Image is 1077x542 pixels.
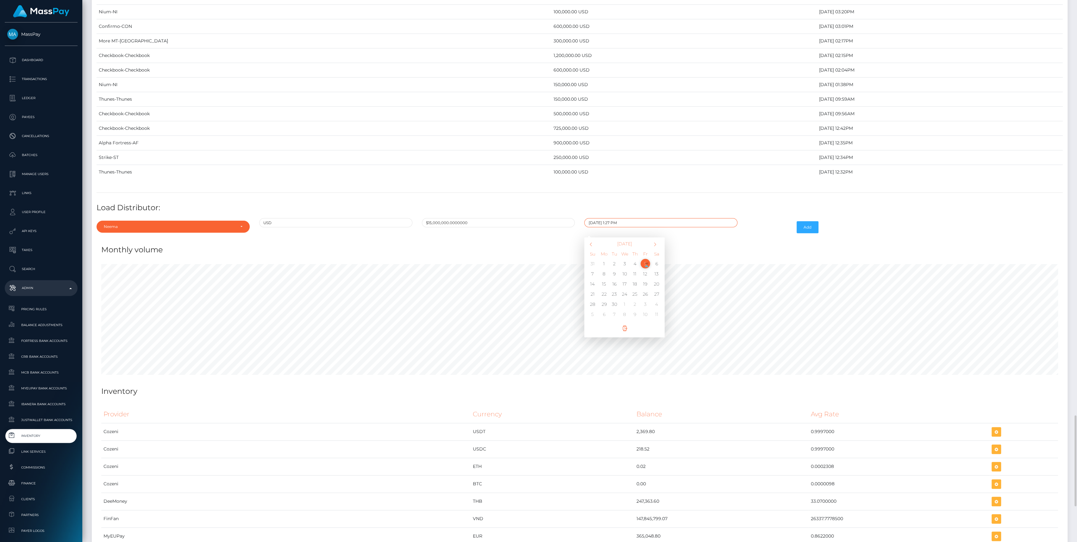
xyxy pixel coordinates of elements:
a: Transactions [5,71,78,87]
td: [DATE] 12:34PM [817,150,1063,165]
th: Su [586,248,599,259]
a: JustWallet Bank Accounts [5,413,78,427]
td: FinFan [101,510,471,527]
a: Links [5,185,78,201]
input: Currency [259,218,412,227]
td: 725,000.00 USD [551,121,817,136]
th: We [619,248,630,259]
a: Ibanera Bank Accounts [5,397,78,411]
span: Pricing Rules [7,306,75,313]
a: Ledger [5,90,78,106]
td: ETH [471,458,634,475]
button: Neema [97,221,250,233]
td: Thunes-Thunes [97,165,551,180]
td: 1,200,000.00 USD [551,48,817,63]
button: Add [797,221,818,233]
a: Cancellations [5,128,78,144]
a: Select Time [586,325,663,331]
span: CRB Bank Accounts [7,353,75,360]
td: [DATE] 02:04PM [817,63,1063,78]
span: Inventory [7,432,75,439]
p: Payees [7,112,75,122]
td: Checkbook-Checkbook [97,63,551,78]
td: 500,000.00 USD [551,107,817,121]
img: MassPay [7,29,18,40]
p: Search [7,264,75,274]
td: [DATE] 09:59AM [817,92,1063,107]
a: Clients [5,492,78,506]
td: 2,369.80 [634,423,809,440]
a: User Profile [5,204,78,220]
img: MassPay Logo [13,5,69,17]
span: Fortress Bank Accounts [7,337,75,344]
td: [DATE] 03:01PM [817,19,1063,34]
td: [DATE] 02:15PM [817,48,1063,63]
th: Provider [101,406,471,423]
td: 0.02 [634,458,809,475]
span: Finance [7,480,75,487]
p: Manage Users [7,169,75,179]
td: DeeMoney [101,493,471,510]
td: [DATE] 12:35PM [817,136,1063,150]
td: 0.0000098 [809,475,989,493]
th: Fr [640,248,650,259]
td: 900,000.00 USD [551,136,817,150]
a: Finance [5,476,78,490]
td: [DATE] 01:38PM [817,78,1063,92]
a: Payer Logos [5,524,78,538]
span: MCB Bank Accounts [7,369,75,376]
a: CRB Bank Accounts [5,350,78,363]
td: More MT-[GEOGRAPHIC_DATA] [97,34,551,48]
td: THB [471,493,634,510]
span: Ibanera Bank Accounts [7,400,75,408]
a: Admin [5,280,78,296]
a: Link Services [5,445,78,458]
td: [DATE] 12:42PM [817,121,1063,136]
a: Dashboard [5,52,78,68]
td: 0.9997000 [809,440,989,458]
p: Cancellations [7,131,75,141]
th: Currency [471,406,634,423]
td: 0.00 [634,475,809,493]
td: [DATE] 03:20PM [817,5,1063,19]
span: Clients [7,495,75,503]
p: Ledger [7,93,75,103]
span: Previous Month [587,240,595,249]
p: Admin [7,283,75,293]
td: 33.0700000 [809,493,989,510]
a: Partners [5,508,78,522]
td: 147,845,799.07 [634,510,809,527]
span: MyEUPay Bank Accounts [7,385,75,392]
td: VND [471,510,634,527]
span: Balance Adjustments [7,321,75,329]
td: Cozeni [101,440,471,458]
td: 150,000.00 USD [551,92,817,107]
td: 250,000.00 USD [551,150,817,165]
span: Link Services [7,448,75,455]
a: MyEUPay Bank Accounts [5,381,78,395]
a: Balance Adjustments [5,318,78,332]
th: Balance [634,406,809,423]
td: Alpha Fortress-AF [97,136,551,150]
a: MCB Bank Accounts [5,366,78,379]
td: 26337.7778500 [809,510,989,527]
td: Checkbook-Checkbook [97,121,551,136]
th: Select Month [599,240,650,248]
th: Mo [599,248,609,259]
td: Nium-NI [97,5,551,19]
td: Checkbook-Checkbook [97,107,551,121]
td: [DATE] 12:32PM [817,165,1063,180]
a: API Keys [5,223,78,239]
td: Cozeni [101,458,471,475]
span: Payer Logos [7,527,75,534]
th: Tu [609,248,620,259]
td: 0.0002308 [809,458,989,475]
th: Avg Rate [809,406,989,423]
p: Transactions [7,74,75,84]
td: 218.52 [634,440,809,458]
h4: Load Distributor: [97,202,1063,213]
td: Cozeni [101,475,471,493]
td: 247,363.60 [634,493,809,510]
a: Manage Users [5,166,78,182]
td: [DATE] 02:17PM [817,34,1063,48]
